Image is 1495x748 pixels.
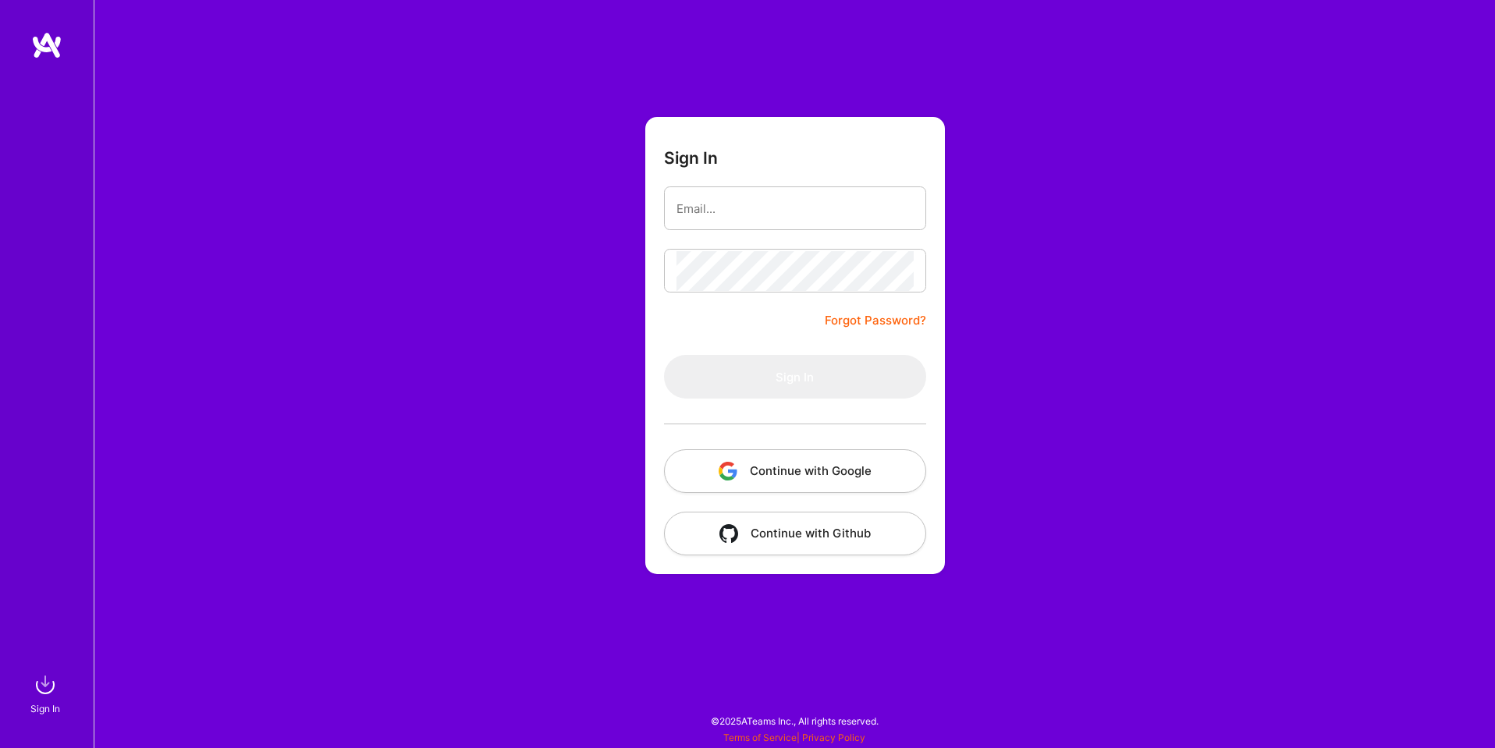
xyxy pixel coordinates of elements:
[802,732,865,743] a: Privacy Policy
[825,311,926,330] a: Forgot Password?
[94,701,1495,740] div: © 2025 ATeams Inc., All rights reserved.
[664,449,926,493] button: Continue with Google
[664,512,926,555] button: Continue with Github
[664,355,926,399] button: Sign In
[719,462,737,480] img: icon
[676,189,914,229] input: Email...
[664,148,718,168] h3: Sign In
[723,732,865,743] span: |
[33,669,61,717] a: sign inSign In
[723,732,797,743] a: Terms of Service
[30,700,60,717] div: Sign In
[719,524,738,543] img: icon
[30,669,61,700] img: sign in
[31,31,62,59] img: logo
